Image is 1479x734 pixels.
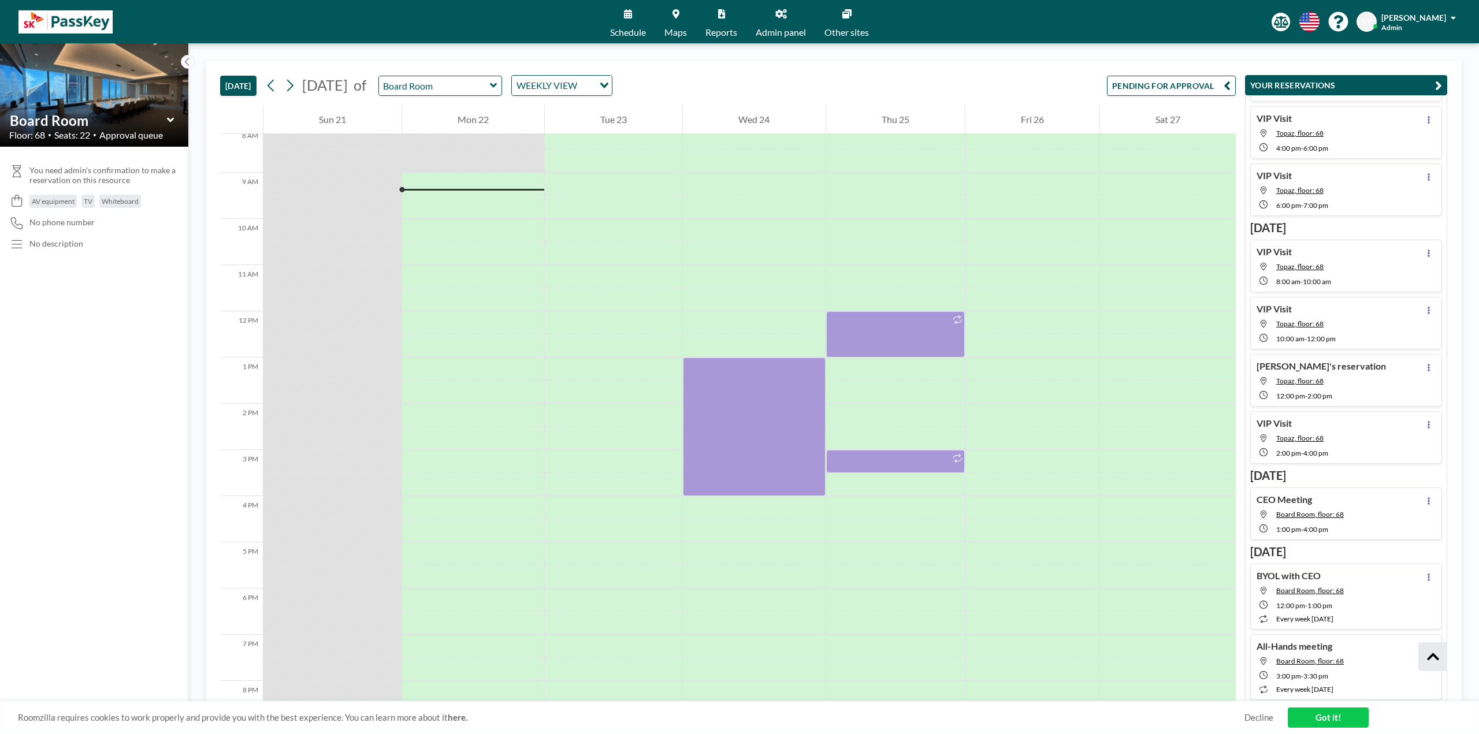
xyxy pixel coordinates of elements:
span: 1:00 PM [1276,525,1301,534]
span: 1:00 PM [1307,601,1332,610]
span: every week [DATE] [1276,685,1333,694]
div: 2 PM [220,404,263,450]
span: - [1301,672,1303,680]
span: You need admin's confirmation to make a reservation on this resource [29,165,179,185]
span: Seats: 22 [54,129,90,141]
div: Sun 21 [263,105,402,134]
span: 6:00 PM [1303,144,1328,152]
span: - [1301,525,1303,534]
span: 12:00 PM [1276,601,1305,610]
span: Roomzilla requires cookies to work properly and provide you with the best experience. You can lea... [18,712,1244,723]
span: • [93,131,96,139]
span: AV equipment [32,197,75,206]
h4: VIP Visit [1257,303,1292,315]
input: Search for option [581,78,593,93]
span: 4:00 PM [1276,144,1301,152]
span: TV [84,197,92,206]
span: 4:00 PM [1303,525,1328,534]
h4: VIP Visit [1257,113,1292,124]
div: Sat 27 [1100,105,1236,134]
div: 8 PM [220,681,263,727]
div: 11 AM [220,265,263,311]
span: Topaz, floor: 68 [1276,262,1324,271]
span: - [1300,277,1303,286]
span: Whiteboard [102,197,139,206]
span: Admin panel [756,28,806,37]
span: - [1301,144,1303,152]
span: - [1301,201,1303,210]
div: Mon 22 [402,105,544,134]
span: 6:00 PM [1276,201,1301,210]
div: 7 PM [220,635,263,681]
span: 12:00 PM [1276,392,1305,400]
div: Fri 26 [965,105,1099,134]
span: Other sites [824,28,869,37]
div: Search for option [512,76,612,95]
input: Board Room [10,112,167,129]
input: Board Room [379,76,490,95]
h3: [DATE] [1250,468,1442,483]
span: - [1305,392,1307,400]
span: 3:00 PM [1276,672,1301,680]
h4: VIP Visit [1257,170,1292,181]
span: Admin [1381,23,1402,32]
span: Board Room, floor: 68 [1276,586,1344,595]
div: Wed 24 [683,105,825,134]
span: - [1301,449,1303,457]
span: 10:00 AM [1276,334,1305,343]
span: 2:00 PM [1307,392,1332,400]
span: Topaz, floor: 68 [1276,129,1324,137]
span: Topaz, floor: 68 [1276,434,1324,442]
span: 10:00 AM [1303,277,1331,286]
div: 5 PM [220,542,263,588]
span: every week [DATE] [1276,614,1333,623]
div: Thu 25 [826,105,965,134]
h4: VIP Visit [1257,246,1292,258]
button: [DATE] [220,76,257,96]
span: 8:00 AM [1276,277,1300,286]
span: 2:00 PM [1276,449,1301,457]
div: 3 PM [220,450,263,496]
div: 9 AM [220,173,263,219]
div: 10 AM [220,219,263,265]
div: 1 PM [220,357,263,404]
h4: VIP Visit [1257,418,1292,429]
button: PENDING FOR APPROVAL [1107,76,1236,96]
span: Schedule [610,28,646,37]
h3: [DATE] [1250,221,1442,235]
a: Decline [1244,712,1273,723]
h4: All-Hands meeting [1257,640,1332,652]
span: Board Room, floor: 68 [1276,657,1344,665]
span: Reports [705,28,737,37]
span: - [1305,601,1307,610]
span: No phone number [29,217,95,228]
span: of [354,76,366,94]
span: WEEKLY VIEW [514,78,579,93]
h4: BYOL with CEO [1257,570,1321,582]
span: Floor: 68 [9,129,45,141]
a: Got it! [1288,707,1369,728]
span: 7:00 PM [1303,201,1328,210]
div: No description [29,239,83,249]
img: organization-logo [18,10,113,33]
span: SY [1362,17,1372,27]
span: [PERSON_NAME] [1381,13,1446,23]
span: Topaz, floor: 68 [1276,186,1324,195]
div: 6 PM [220,588,263,635]
span: [DATE] [302,76,348,94]
span: - [1305,334,1307,343]
span: Topaz, floor: 68 [1276,377,1324,385]
div: 12 PM [220,311,263,357]
h4: [PERSON_NAME]'s reservation [1257,360,1386,372]
a: here. [448,712,467,722]
span: Maps [664,28,687,37]
span: Topaz, floor: 68 [1276,319,1324,328]
span: Board Room, floor: 68 [1276,510,1344,519]
span: 3:30 PM [1303,672,1328,680]
span: • [48,131,51,139]
h3: [DATE] [1250,545,1442,559]
h4: CEO Meeting [1257,494,1312,505]
span: 12:00 PM [1307,334,1336,343]
button: YOUR RESERVATIONS [1245,75,1447,95]
span: 4:00 PM [1303,449,1328,457]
